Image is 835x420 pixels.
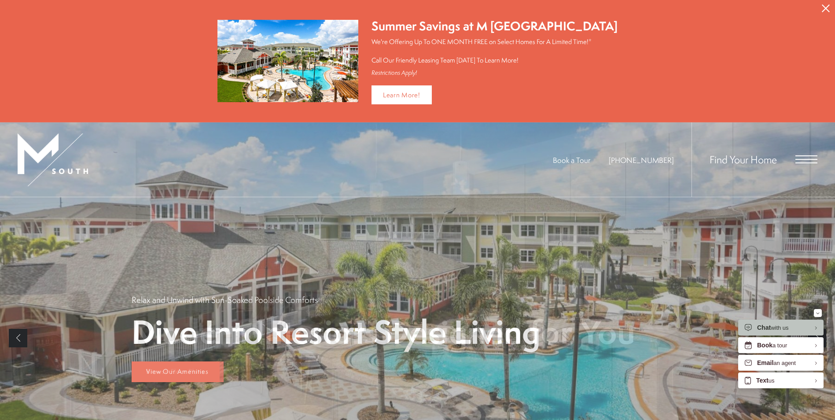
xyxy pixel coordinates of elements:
a: Book a Tour [553,155,590,165]
a: Call Us at 813-570-8014 [609,155,674,165]
img: Summer Savings at M South Apartments [217,20,358,102]
img: MSouth [18,133,88,186]
p: We're Offering Up To ONE MONTH FREE on Select Homes For A Limited Time!* Call Our Friendly Leasin... [372,37,618,65]
span: [PHONE_NUMBER] [609,155,674,165]
a: Previous [9,329,27,347]
div: Summer Savings at M [GEOGRAPHIC_DATA] [372,18,618,35]
a: Browse Floor Plans [132,361,220,383]
a: Learn More! [372,85,432,104]
p: Modern Interiors Designed for You [132,314,635,349]
div: Restrictions Apply! [372,69,618,77]
a: Find Your Home [710,152,777,166]
button: Open Menu [795,155,817,163]
span: Browse Floor Plans [146,367,205,376]
p: Sleek Kitchens with Open Layouts [132,294,249,306]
